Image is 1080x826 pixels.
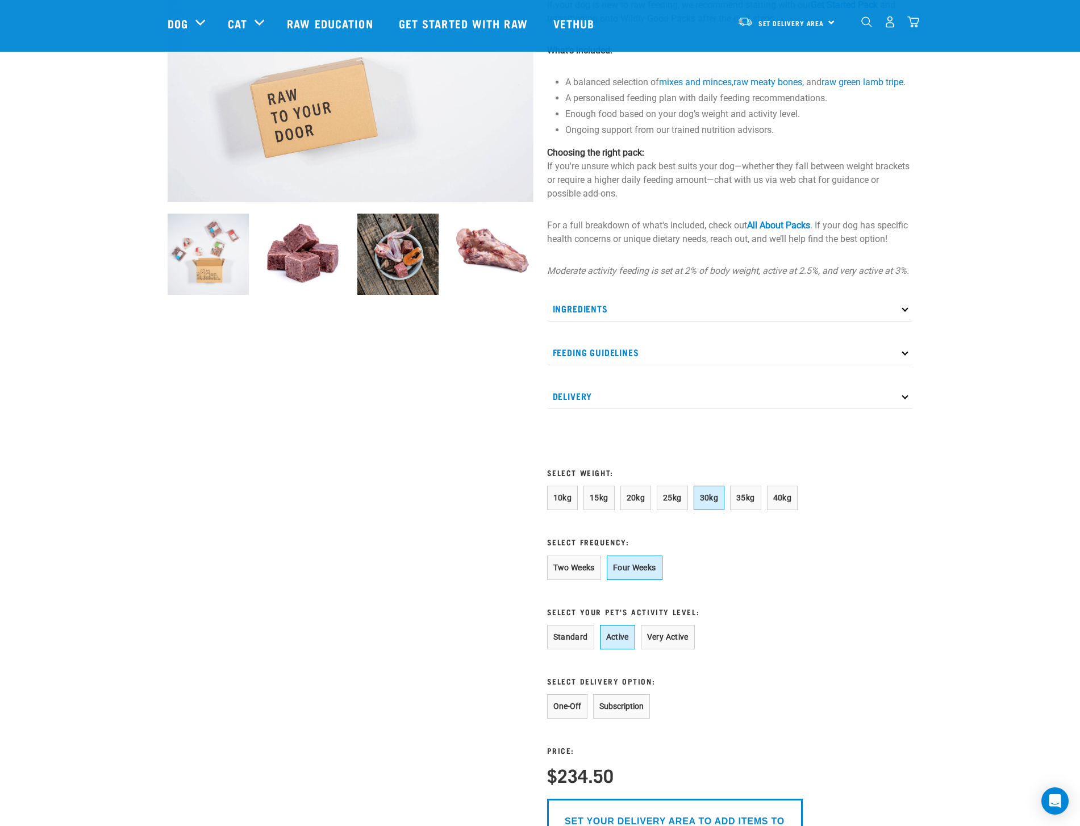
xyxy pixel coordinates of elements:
button: 10kg [547,486,578,510]
h3: Select Your Pet's Activity Level: [547,607,803,616]
img: Assortment of Raw Essentials Ingredients Including, Salmon Fillet, Cubed Beef And Tripe, Turkey W... [357,214,439,295]
button: 20kg [620,486,652,510]
em: Moderate activity feeding is set at 2% of body weight, active at 2.5%, and very active at 3%. [547,265,909,276]
span: Set Delivery Area [758,21,824,25]
h3: Select Weight: [547,468,803,477]
div: Open Intercom Messenger [1041,787,1069,815]
button: Subscription [593,694,650,719]
h4: $234.50 [547,765,614,785]
button: 30kg [694,486,725,510]
li: A personalised feeding plan with daily feeding recommendations. [565,91,913,105]
h3: Select Delivery Option: [547,677,803,685]
span: 40kg [773,493,792,502]
button: Active [600,625,635,649]
li: Ongoing support from our trained nutrition advisors. [565,123,913,137]
button: 15kg [583,486,615,510]
li: A balanced selection of , , and . [565,76,913,89]
button: Standard [547,625,594,649]
a: raw green lamb tripe [822,77,903,87]
span: 15kg [590,493,608,502]
h3: Price: [547,746,614,754]
a: Raw Education [276,1,387,46]
img: home-icon@2x.png [907,16,919,28]
span: 30kg [700,493,719,502]
button: 25kg [657,486,688,510]
p: Ingredients [547,296,913,322]
span: 20kg [627,493,645,502]
button: Four Weeks [607,556,662,580]
p: Feeding Guidelines [547,340,913,365]
button: One-Off [547,694,587,719]
img: home-icon-1@2x.png [861,16,872,27]
a: Cat [228,15,247,32]
img: van-moving.png [737,16,753,27]
button: 35kg [730,486,761,510]
span: 35kg [736,493,755,502]
button: Very Active [641,625,695,649]
img: Cubes [262,214,344,295]
button: Two Weeks [547,556,601,580]
p: For a full breakdown of what's included, check out . If your dog has specific health concerns or ... [547,219,913,246]
p: Delivery [547,383,913,409]
a: All About Packs [747,220,810,231]
a: Dog [168,15,188,32]
button: 40kg [767,486,798,510]
span: 10kg [553,493,572,502]
img: Dog 0 2sec [168,214,249,295]
a: mixes and minces [659,77,732,87]
strong: Choosing the right pack: [547,147,644,158]
img: 1205 Veal Brisket 1pp 01 [452,214,533,295]
a: raw meaty bones [733,77,802,87]
img: user.png [884,16,896,28]
a: Vethub [542,1,609,46]
h3: Select Frequency: [547,537,803,546]
p: If you're unsure which pack best suits your dog—whether they fall between weight brackets or requ... [547,146,913,201]
li: Enough food based on your dog’s weight and activity level. [565,107,913,121]
a: Get started with Raw [387,1,542,46]
span: 25kg [663,493,682,502]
